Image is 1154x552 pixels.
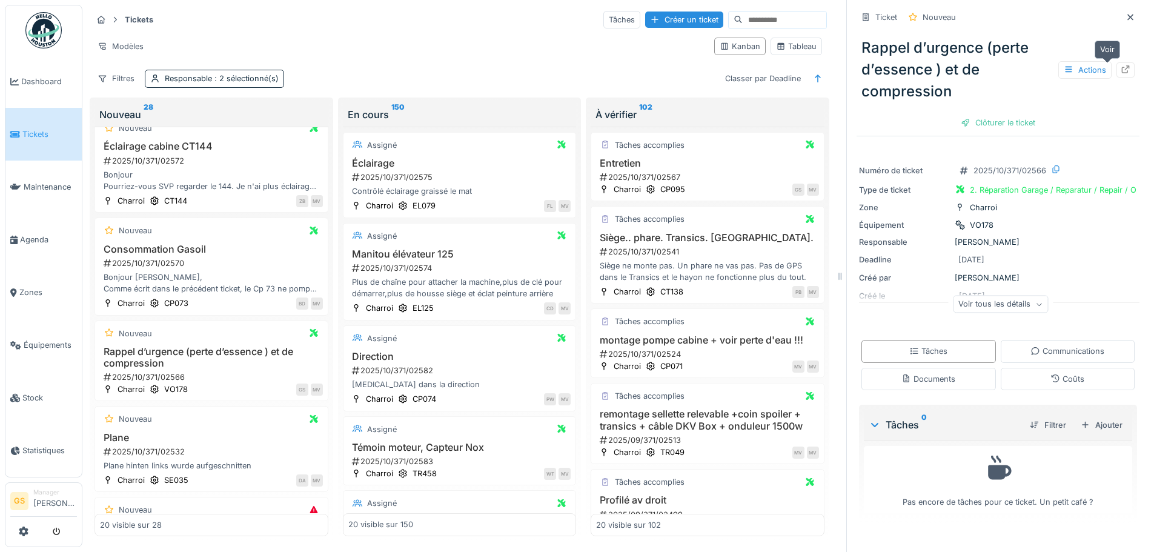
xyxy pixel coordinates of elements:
div: CP073 [164,298,188,309]
h3: Témoin moteur, Capteur Nox [348,442,571,453]
div: Charroi [614,361,641,372]
div: VO178 [970,219,993,231]
sup: 102 [639,107,652,122]
h3: Plane [100,432,323,444]
span: Équipements [24,339,77,351]
div: Tâches [603,11,640,28]
div: Charroi [614,286,641,298]
div: CD [544,302,556,314]
div: Assigné [367,333,397,344]
div: SE035 [164,474,188,486]
div: Charroi [118,195,145,207]
sup: 150 [391,107,405,122]
div: Contrôlé éclairage graissé le mat [348,185,571,197]
div: 2025/10/371/02574 [351,262,571,274]
div: Tâches accomplies [615,316,685,327]
h3: Consommation Gasoil [100,244,323,255]
div: Coûts [1050,373,1084,385]
div: Nouveau [119,328,152,339]
div: GS [792,184,804,196]
div: TR458 [413,468,437,479]
div: MV [792,361,804,373]
div: 2025/10/371/02582 [351,365,571,376]
li: GS [10,492,28,510]
div: PB [792,286,804,298]
h3: montage pompe cabine + voir perte d'eau !!! [596,334,819,346]
div: Charroi [614,184,641,195]
div: Charroi [970,202,997,213]
div: Type de ticket [859,184,950,196]
div: Tâches [909,345,947,357]
a: GS Manager[PERSON_NAME] [10,488,77,517]
div: 2025/10/371/02566 [102,371,323,383]
div: Manager [33,488,77,497]
div: Charroi [366,393,393,405]
div: MV [807,184,819,196]
img: Badge_color-CXgf-gQk.svg [25,12,62,48]
div: 2025/10/371/02566 [973,165,1046,176]
div: 20 visible sur 102 [596,519,661,531]
sup: 28 [144,107,153,122]
span: Agenda [20,234,77,245]
div: Charroi [614,447,641,458]
div: Actions [1058,61,1112,79]
div: Tâches [869,417,1020,432]
div: Nouveau [923,12,956,23]
div: MV [559,200,571,212]
div: Filtres [92,70,140,87]
div: Assigné [367,230,397,242]
div: Voir tous les détails [953,296,1048,313]
div: DA [296,474,308,487]
div: CP074 [413,393,436,405]
div: MV [807,447,819,459]
div: Kanban [720,41,760,52]
div: Charroi [366,200,393,211]
div: Responsable [165,73,279,84]
div: Charroi [118,474,145,486]
span: Dashboard [21,76,77,87]
div: Nouveau [99,107,323,122]
div: MV [311,384,323,396]
h3: Siège.. phare. Transics. [GEOGRAPHIC_DATA]. [596,232,819,244]
a: Maintenance [5,161,82,213]
div: 20 visible sur 150 [348,519,413,531]
span: Statistiques [22,445,77,456]
a: Statistiques [5,424,82,477]
div: MV [807,286,819,298]
div: Classer par Deadline [720,70,806,87]
span: Maintenance [24,181,77,193]
div: Plane hinten links wurde aufgeschnitten [100,460,323,471]
div: 2025/10/371/02572 [102,155,323,167]
div: Nouveau [119,504,152,516]
a: Tickets [5,108,82,161]
div: WT [544,468,556,480]
div: Communications [1030,345,1104,357]
div: Voir [1095,41,1120,58]
span: Zones [19,287,77,298]
div: MV [311,474,323,487]
h3: Manitou élévateur 125 [348,248,571,260]
div: Équipement [859,219,950,231]
div: VO178 [164,384,188,395]
div: CP071 [660,361,683,372]
div: Créer un ticket [645,12,723,28]
div: Zone [859,202,950,213]
div: MV [807,361,819,373]
div: En cours [348,107,572,122]
div: Plus de chaîne pour attacher la machine,plus de clé pour démarrer,plus de housse siège et éclat p... [348,276,571,299]
div: 2025/10/371/02541 [599,246,819,258]
div: Ajouter [1076,417,1127,433]
div: Nouveau [119,225,152,236]
div: Créé par [859,272,950,284]
li: [PERSON_NAME] [33,488,77,514]
div: 2025/10/371/02570 [102,258,323,269]
div: 2025/10/371/02583 [351,456,571,467]
div: [DATE] [958,254,984,265]
div: 2025/10/371/02567 [599,171,819,183]
h3: remontage sellette relevable +coin spoiler + transics + câble DKV Box + onduleur 1500w [596,408,819,431]
div: Rappel d’urgence (perte d’essence ) et de compression [857,32,1139,107]
div: Responsable [859,236,950,248]
div: Bonjour Pourriez-vous SVP regarder le 144. Je n'ai plus éclairage dans la cabine .. Comme je trav... [100,169,323,192]
div: MV [792,447,804,459]
div: Charroi [118,384,145,395]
